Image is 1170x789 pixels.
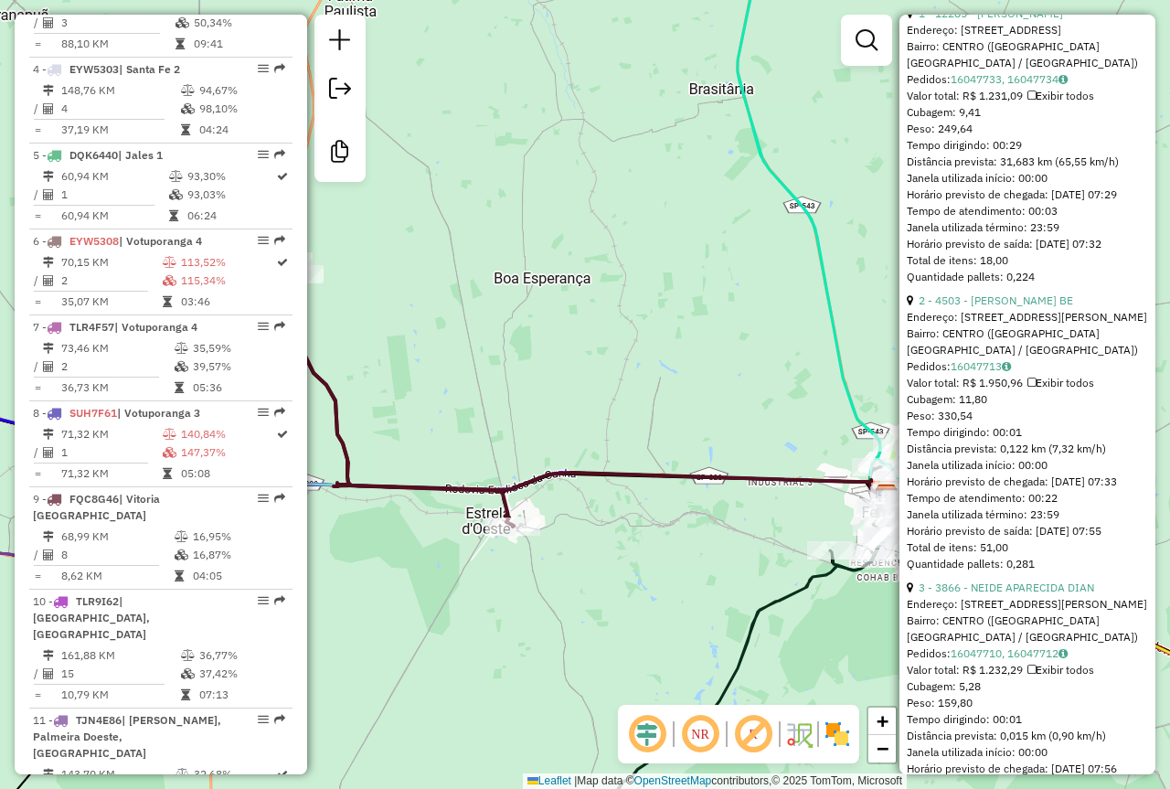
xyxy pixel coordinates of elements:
div: Total de itens: 18,00 [907,252,1148,269]
i: Distância Total [43,650,54,661]
td: 93,30% [186,167,275,186]
span: 6 - [33,234,202,248]
td: 93,03% [186,186,275,204]
i: % de utilização da cubagem [175,17,189,28]
td: 35,59% [192,339,284,357]
td: 03:46 [180,293,275,311]
div: Distância prevista: 0,015 km (0,90 km/h) [907,728,1148,744]
div: Quantidade pallets: 0,224 [907,269,1148,285]
span: 7 - [33,320,197,334]
td: = [33,35,42,53]
a: Zoom out [868,735,896,762]
div: Endereço: [STREET_ADDRESS][PERSON_NAME] [907,309,1148,325]
img: Fluxo de ruas [784,720,814,749]
td: / [33,665,42,683]
span: 11 - [33,713,221,760]
img: Dibral [875,484,899,507]
i: Distância Total [43,257,54,268]
i: Total de Atividades [43,447,54,458]
div: Janela utilizada início: 00:00 [907,170,1148,187]
td: / [33,357,42,376]
a: 16047733, 16047734 [951,72,1068,86]
div: Janela utilizada início: 00:00 [907,457,1148,474]
td: 35,07 KM [60,293,162,311]
i: Distância Total [43,85,54,96]
td: = [33,207,42,225]
div: Cubagem: 9,41 [907,104,1148,121]
td: 37,19 KM [60,121,180,139]
td: 161,88 KM [60,646,180,665]
a: Exportar sessão [322,70,358,112]
td: 98,10% [198,100,285,118]
i: % de utilização do peso [163,429,176,440]
span: 4 - [33,62,180,76]
td: 50,34% [193,14,275,32]
span: 9 - [33,492,160,522]
a: OpenStreetMap [634,774,712,787]
td: / [33,100,42,118]
em: Rota exportada [274,321,285,332]
span: DQK6440 [69,148,118,162]
div: Tempo dirigindo: 00:01 [907,711,1148,728]
i: Rota otimizada [277,769,288,780]
td: 05:08 [180,464,275,483]
td: 115,34% [180,272,275,290]
span: 8 - [33,406,200,420]
em: Opções [258,407,269,418]
span: Exibir todos [1027,89,1094,102]
td: 1 [60,443,162,462]
a: 16047713 [951,359,1011,373]
td: 4 [60,100,180,118]
a: Leaflet [527,774,571,787]
span: | [574,774,577,787]
div: Peso: 159,80 [907,695,1148,711]
td: 04:24 [198,121,285,139]
span: EYW5303 [69,62,119,76]
div: Total de itens: 51,00 [907,539,1148,556]
i: Tempo total em rota [163,468,172,479]
td: / [33,186,42,204]
i: Tempo total em rota [175,570,184,581]
td: 3 [60,14,175,32]
td: 113,52% [180,253,275,272]
em: Rota exportada [274,63,285,74]
td: 143,70 KM [60,765,175,784]
td: 94,67% [198,81,285,100]
div: Pedidos: [907,645,1148,662]
em: Opções [258,714,269,725]
div: Horário previsto de chegada: [DATE] 07:33 [907,474,1148,490]
span: SUH7F61 [69,406,117,420]
span: | [PERSON_NAME], Palmeira Doeste, [GEOGRAPHIC_DATA] [33,713,221,760]
td: 71,32 KM [60,464,162,483]
span: + [877,709,888,732]
span: FQC8G46 [69,492,119,506]
img: Exibir/Ocultar setores [823,720,852,749]
i: Rota otimizada [277,257,288,268]
div: Distância prevista: 0,122 km (7,32 km/h) [907,441,1148,457]
td: 39,57% [192,357,284,376]
span: | Vitoria [GEOGRAPHIC_DATA] [33,492,160,522]
i: Distância Total [43,531,54,542]
td: / [33,443,42,462]
i: Tempo total em rota [175,38,185,49]
td: 88,10 KM [60,35,175,53]
td: / [33,14,42,32]
td: = [33,379,42,397]
div: Tempo de atendimento: 00:03 [907,5,1148,285]
td: = [33,686,42,704]
td: 37,42% [198,665,285,683]
em: Rota exportada [274,149,285,160]
div: Bairro: CENTRO ([GEOGRAPHIC_DATA] [GEOGRAPHIC_DATA] / [GEOGRAPHIC_DATA]) [907,613,1148,645]
td: 15 [60,665,180,683]
i: Distância Total [43,769,54,780]
span: TLR9I62 [76,594,119,608]
i: Total de Atividades [43,361,54,372]
em: Rota exportada [274,714,285,725]
span: TJN4E86 [76,713,122,727]
td: 04:05 [192,567,284,585]
i: Total de Atividades [43,275,54,286]
td: 140,84% [180,425,275,443]
div: Pedidos: [907,71,1148,88]
td: 07:13 [198,686,285,704]
i: % de utilização da cubagem [169,189,183,200]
